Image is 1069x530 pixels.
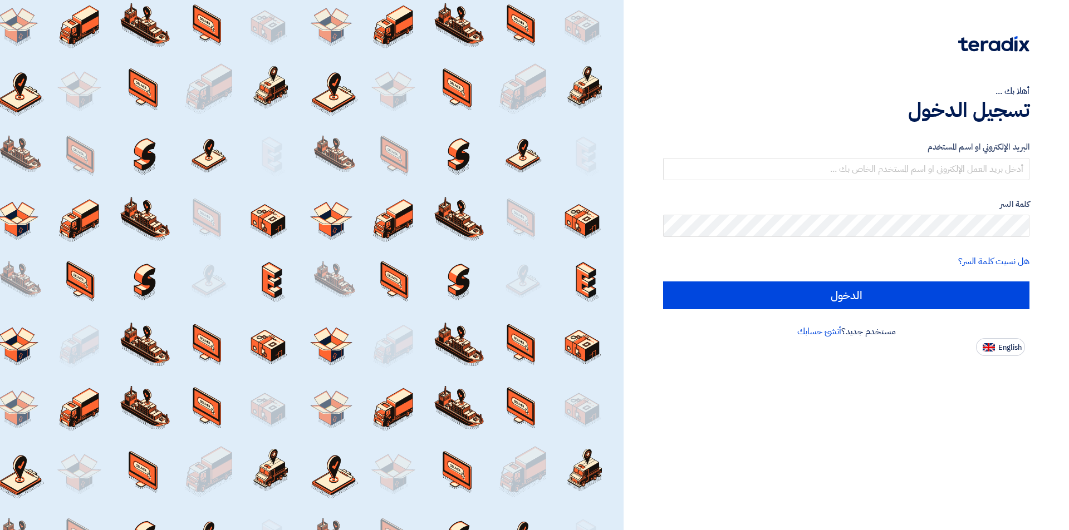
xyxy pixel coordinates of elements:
span: English [998,344,1022,351]
a: أنشئ حسابك [797,325,841,338]
input: أدخل بريد العمل الإلكتروني او اسم المستخدم الخاص بك ... [663,158,1029,180]
label: البريد الإلكتروني او اسم المستخدم [663,141,1029,153]
label: كلمة السر [663,198,1029,211]
img: en-US.png [983,343,995,351]
div: أهلا بك ... [663,85,1029,98]
button: English [976,338,1025,356]
img: Teradix logo [958,36,1029,52]
h1: تسجيل الدخول [663,98,1029,122]
input: الدخول [663,281,1029,309]
a: هل نسيت كلمة السر؟ [958,255,1029,268]
div: مستخدم جديد؟ [663,325,1029,338]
